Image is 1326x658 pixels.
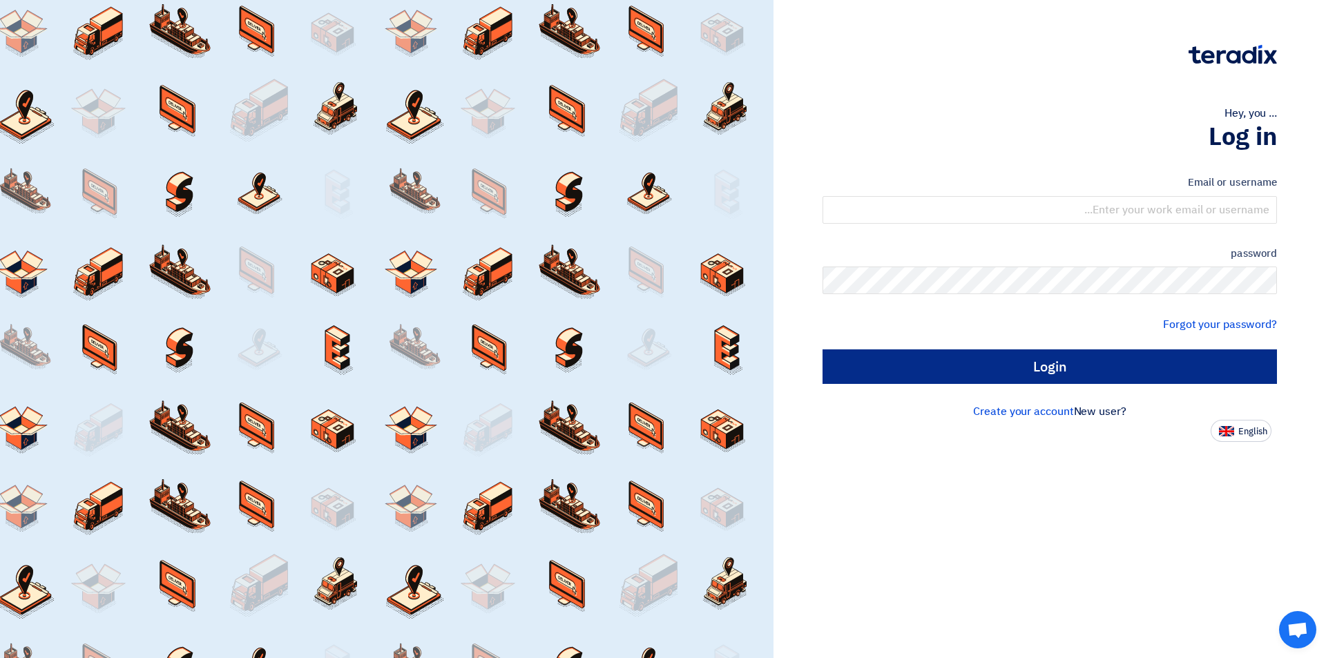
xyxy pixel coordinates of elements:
input: Enter your work email or username... [823,196,1277,224]
input: Login [823,349,1277,384]
img: en-US.png [1219,426,1234,436]
font: Email or username [1188,175,1277,190]
a: Forgot your password? [1163,316,1277,333]
font: Hey, you ... [1224,105,1277,122]
font: English [1238,425,1267,438]
font: New user? [1074,403,1126,420]
font: password [1231,246,1277,261]
font: Log in [1209,118,1277,155]
a: Open chat [1279,611,1316,648]
img: Teradix logo [1189,45,1277,64]
button: English [1211,420,1271,442]
a: Create your account [973,403,1073,420]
